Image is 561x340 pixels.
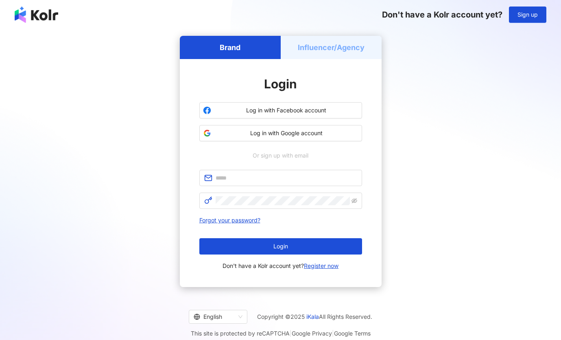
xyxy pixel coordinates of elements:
[214,106,358,114] span: Log in with Facebook account
[351,198,357,204] span: eye-invisible
[304,262,338,269] a: Register now
[382,10,502,20] span: Don't have a Kolr account yet?
[298,42,365,53] h5: Influencer/Agency
[194,310,235,323] div: English
[517,11,538,18] span: Sign up
[223,261,338,271] span: Don't have a Kolr account yet?
[199,102,362,118] button: Log in with Facebook account
[292,330,332,337] a: Google Privacy
[334,330,371,337] a: Google Terms
[290,330,292,337] span: |
[247,151,314,160] span: Or sign up with email
[214,129,358,137] span: Log in with Google account
[273,243,288,250] span: Login
[199,238,362,254] button: Login
[199,217,260,224] a: Forgot your password?
[332,330,334,337] span: |
[220,42,240,53] h5: Brand
[15,7,58,23] img: logo
[509,7,546,23] button: Sign up
[191,329,371,338] span: This site is protected by reCAPTCHA
[306,313,319,320] a: iKala
[264,77,297,91] span: Login
[257,312,372,322] span: Copyright © 2025 All Rights Reserved.
[199,125,362,141] button: Log in with Google account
